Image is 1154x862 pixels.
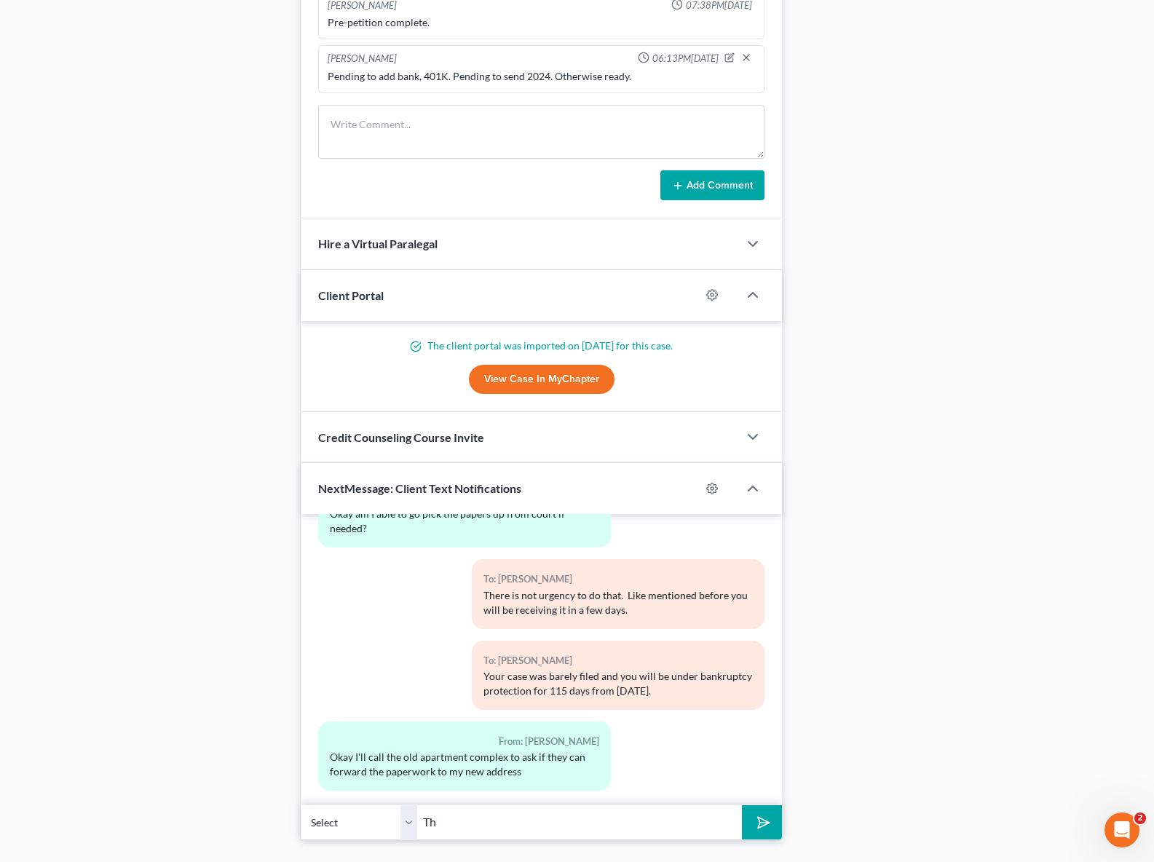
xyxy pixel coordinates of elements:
span: 2 [1134,812,1146,824]
div: Your case was barely filed and you will be under bankruptcy protection for 115 days from [DATE]. [483,669,753,698]
div: [PERSON_NAME] [328,52,397,66]
span: 06:13PM[DATE] [652,52,719,66]
input: Say something... [417,804,742,840]
span: Credit Counseling Course Invite [318,430,484,444]
div: To: [PERSON_NAME] [483,652,753,669]
iframe: Intercom live chat [1104,812,1139,847]
button: Add Comment [660,170,764,201]
div: From: [PERSON_NAME] [330,733,599,750]
a: View Case in MyChapter [469,365,614,394]
p: The client portal was imported on [DATE] for this case. [318,339,764,353]
div: Okay am I able to go pick the papers up from court if needed? [330,507,599,536]
div: Pre-petition complete. [328,15,755,30]
div: To: [PERSON_NAME] [483,571,753,588]
div: Okay I'll call the old apartment complex to ask if they can forward the paperwork to my new address [330,750,599,779]
span: Hire a Virtual Paralegal [318,237,438,250]
div: Pending to add bank, 401K. Pending to send 2024. Otherwise ready. [328,69,755,84]
span: Client Portal [318,288,384,302]
span: NextMessage: Client Text Notifications [318,481,521,495]
div: There is not urgency to do that. Like mentioned before you will be receiving it in a few days. [483,588,753,617]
